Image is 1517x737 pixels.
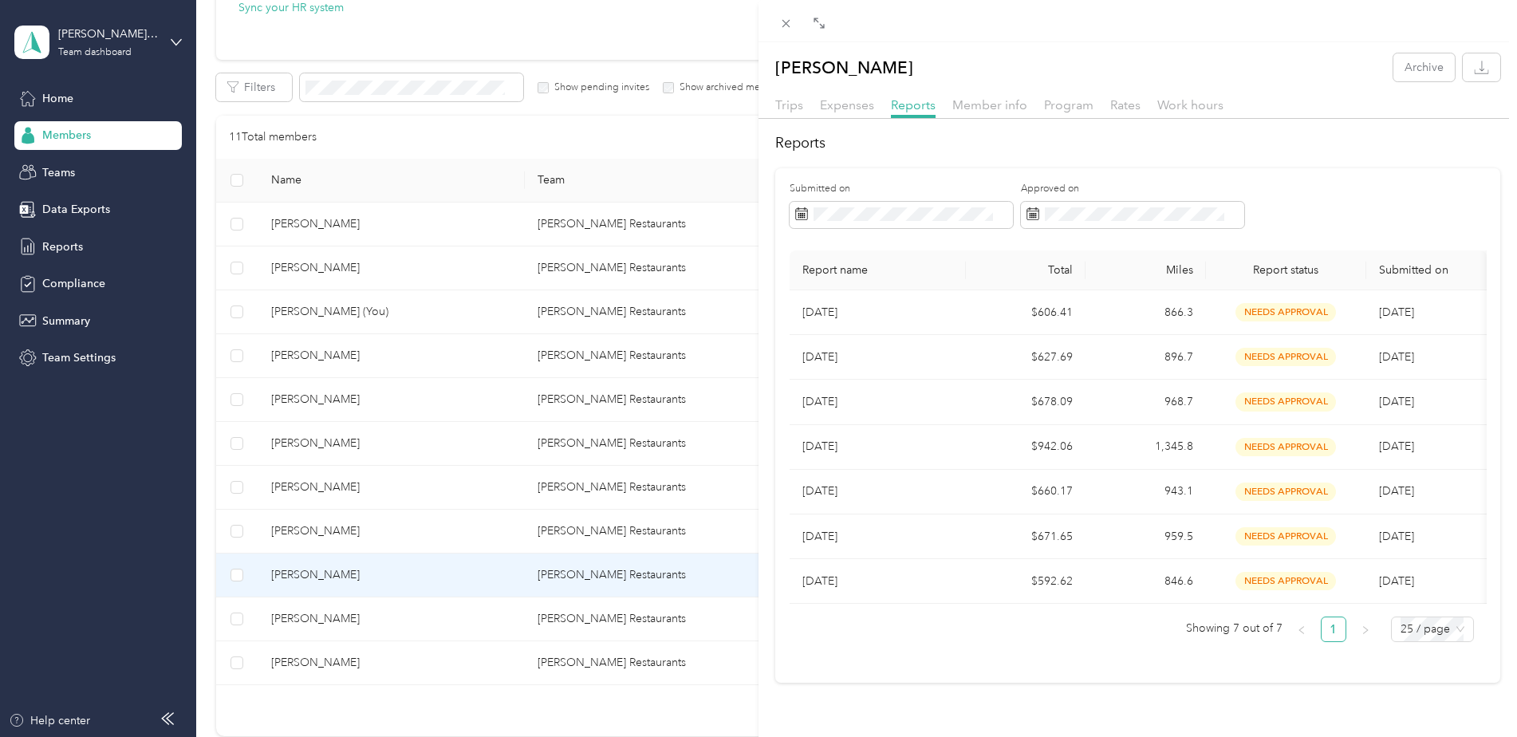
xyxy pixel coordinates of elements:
[966,290,1086,335] td: $606.41
[1086,470,1206,514] td: 943.1
[790,250,966,290] th: Report name
[802,573,953,590] p: [DATE]
[1428,648,1517,737] iframe: Everlance-gr Chat Button Frame
[1393,53,1455,81] button: Archive
[1086,559,1206,604] td: 846.6
[802,438,953,455] p: [DATE]
[775,132,1500,154] h2: Reports
[1235,483,1336,501] span: needs approval
[1021,182,1244,196] label: Approved on
[1361,625,1370,635] span: right
[1086,335,1206,380] td: 896.7
[1322,617,1346,641] a: 1
[1297,625,1306,635] span: left
[966,380,1086,424] td: $678.09
[1401,617,1464,641] span: 25 / page
[1219,263,1353,277] span: Report status
[790,182,1013,196] label: Submitted on
[1379,484,1414,498] span: [DATE]
[1186,617,1283,640] span: Showing 7 out of 7
[1379,439,1414,453] span: [DATE]
[1379,350,1414,364] span: [DATE]
[1366,250,1487,290] th: Submitted on
[966,470,1086,514] td: $660.17
[1235,392,1336,411] span: needs approval
[966,514,1086,559] td: $671.65
[891,97,936,112] span: Reports
[1379,395,1414,408] span: [DATE]
[1235,527,1336,546] span: needs approval
[1086,380,1206,424] td: 968.7
[979,263,1074,277] div: Total
[1289,617,1314,642] li: Previous Page
[1353,617,1378,642] button: right
[1086,290,1206,335] td: 866.3
[820,97,874,112] span: Expenses
[1379,530,1414,543] span: [DATE]
[802,393,953,411] p: [DATE]
[802,528,953,546] p: [DATE]
[1086,425,1206,470] td: 1,345.8
[775,97,803,112] span: Trips
[1157,97,1223,112] span: Work hours
[1235,303,1336,321] span: needs approval
[1098,263,1193,277] div: Miles
[802,349,953,366] p: [DATE]
[1353,617,1378,642] li: Next Page
[1379,305,1414,319] span: [DATE]
[802,483,953,500] p: [DATE]
[966,559,1086,604] td: $592.62
[1044,97,1093,112] span: Program
[1086,514,1206,559] td: 959.5
[1235,438,1336,456] span: needs approval
[802,304,953,321] p: [DATE]
[1321,617,1346,642] li: 1
[966,335,1086,380] td: $627.69
[1235,348,1336,366] span: needs approval
[775,53,913,81] p: [PERSON_NAME]
[952,97,1027,112] span: Member info
[1235,572,1336,590] span: needs approval
[1110,97,1141,112] span: Rates
[1391,617,1474,642] div: Page Size
[1289,617,1314,642] button: left
[966,425,1086,470] td: $942.06
[1379,574,1414,588] span: [DATE]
